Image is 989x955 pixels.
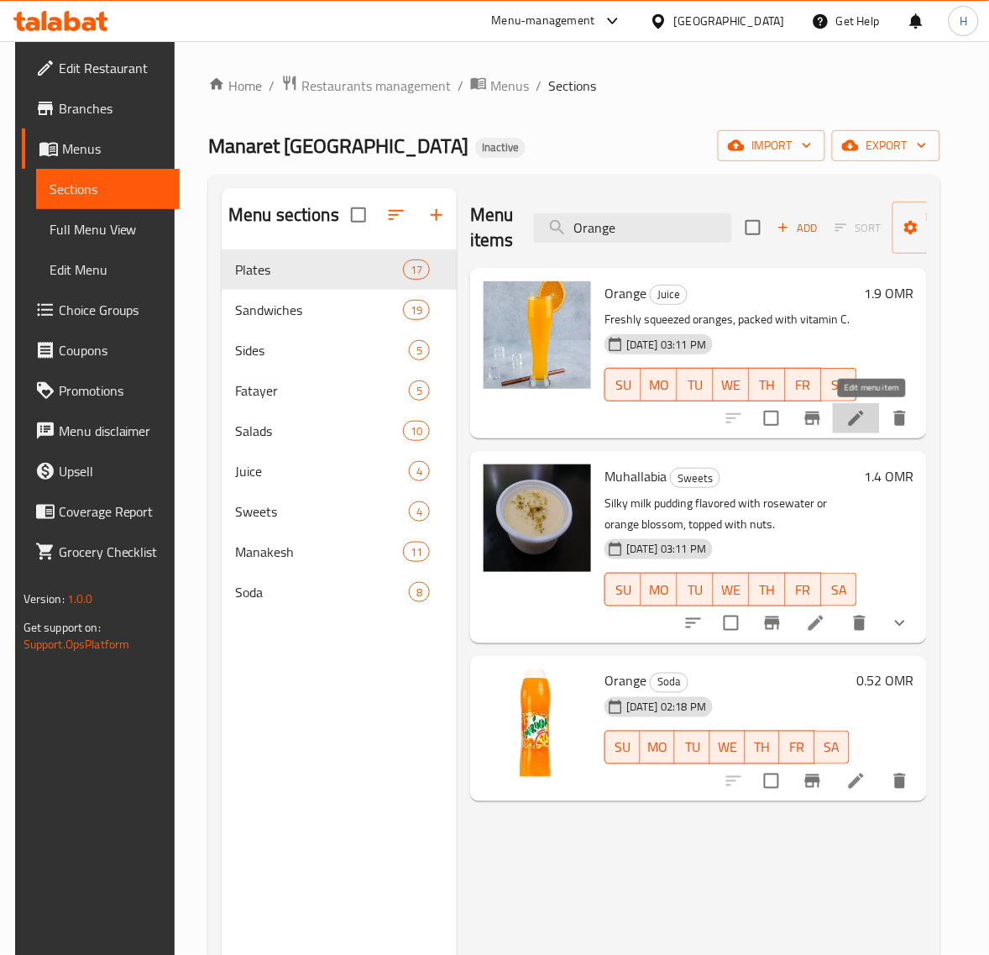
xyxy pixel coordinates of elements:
[890,613,910,633] svg: Show Choices
[793,578,815,602] span: FR
[604,573,641,606] button: SU
[301,76,451,96] span: Restaurants management
[650,285,688,305] div: Juice
[208,76,262,96] a: Home
[222,572,457,612] div: Soda8
[410,585,429,601] span: 8
[235,421,403,441] span: Salads
[222,290,457,330] div: Sandwiches19
[235,380,409,401] span: Fatayer
[647,736,669,760] span: MO
[228,202,339,228] h2: Menu sections
[281,75,451,97] a: Restaurants management
[62,139,167,159] span: Menus
[714,606,749,641] span: Select to update
[714,368,750,401] button: WE
[735,210,771,245] span: Select section
[403,300,430,320] div: items
[458,76,463,96] li: /
[484,669,591,777] img: Orange
[684,578,707,602] span: TU
[678,573,714,606] button: TU
[36,169,181,209] a: Sections
[845,135,927,156] span: export
[404,544,429,560] span: 11
[775,218,820,238] span: Add
[22,491,181,532] a: Coverage Report
[750,368,786,401] button: TH
[604,464,667,489] span: Muhallabia
[822,368,858,401] button: SA
[235,582,409,602] span: Soda
[22,330,181,370] a: Coupons
[59,340,167,360] span: Coupons
[50,179,167,199] span: Sections
[59,300,167,320] span: Choice Groups
[793,761,833,801] button: Branch-specific-item
[840,603,880,643] button: delete
[50,219,167,239] span: Full Menu View
[59,380,167,401] span: Promotions
[235,501,409,522] span: Sweets
[620,700,713,716] span: [DATE] 02:18 PM
[492,11,595,31] div: Menu-management
[208,75,940,97] nav: breadcrumb
[787,736,808,760] span: FR
[235,260,403,280] span: Plates
[752,603,793,643] button: Branch-specific-item
[222,491,457,532] div: Sweets4
[604,669,646,694] span: Orange
[269,76,275,96] li: /
[641,573,678,606] button: MO
[750,573,786,606] button: TH
[22,370,181,411] a: Promotions
[222,532,457,572] div: Manakesh11
[832,130,940,161] button: export
[604,309,857,330] p: Freshly squeezed oranges, packed with vitamin C.
[59,461,167,481] span: Upsell
[684,373,707,397] span: TU
[756,373,779,397] span: TH
[752,736,774,760] span: TH
[403,260,430,280] div: items
[235,300,403,320] span: Sandwiches
[846,771,866,791] a: Edit menu item
[22,532,181,572] a: Grocery Checklist
[416,195,457,235] button: Add section
[475,138,526,158] div: Inactive
[235,461,409,481] span: Juice
[22,451,181,491] a: Upsell
[648,373,671,397] span: MO
[235,340,409,360] span: Sides
[731,135,812,156] span: import
[960,12,967,30] span: H
[720,373,743,397] span: WE
[410,343,429,359] span: 5
[22,88,181,129] a: Branches
[641,368,678,401] button: MO
[24,633,130,655] a: Support.OpsPlatform
[864,464,913,488] h6: 1.4 OMR
[376,195,416,235] span: Sort sections
[404,423,429,439] span: 10
[822,573,858,606] button: SA
[59,58,167,78] span: Edit Restaurant
[746,731,781,764] button: TH
[793,373,815,397] span: FR
[24,588,65,610] span: Version:
[620,541,713,557] span: [DATE] 03:11 PM
[235,542,403,562] div: Manakesh
[59,501,167,522] span: Coverage Report
[670,468,720,488] div: Sweets
[754,401,789,436] span: Select to update
[648,578,671,602] span: MO
[484,281,591,389] img: Orange
[548,76,596,96] span: Sections
[880,398,920,438] button: delete
[490,76,529,96] span: Menus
